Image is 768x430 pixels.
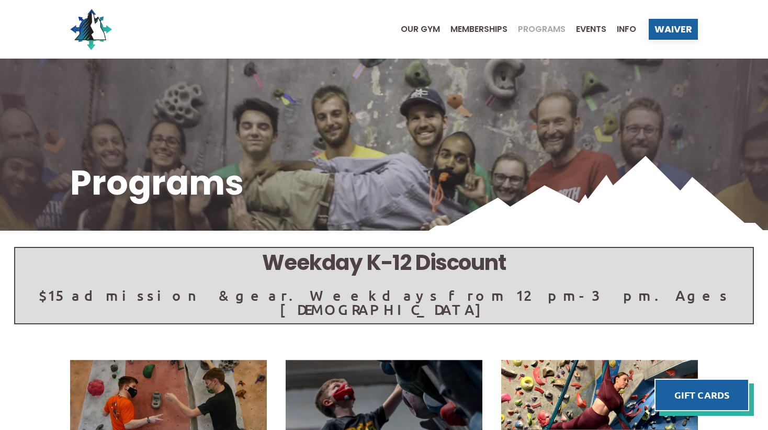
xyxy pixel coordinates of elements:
[654,25,692,34] span: Waiver
[617,25,636,33] span: Info
[15,288,753,316] p: $15 admission & gear. Weekdays from 12pm-3pm. Ages [DEMOGRAPHIC_DATA]
[649,19,698,40] a: Waiver
[518,25,566,33] span: Programs
[401,25,440,33] span: Our Gym
[390,25,440,33] a: Our Gym
[566,25,606,33] a: Events
[15,248,753,278] h5: Weekday K-12 Discount
[440,25,507,33] a: Memberships
[576,25,606,33] span: Events
[507,25,566,33] a: Programs
[606,25,636,33] a: Info
[70,8,112,50] img: North Wall Logo
[450,25,507,33] span: Memberships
